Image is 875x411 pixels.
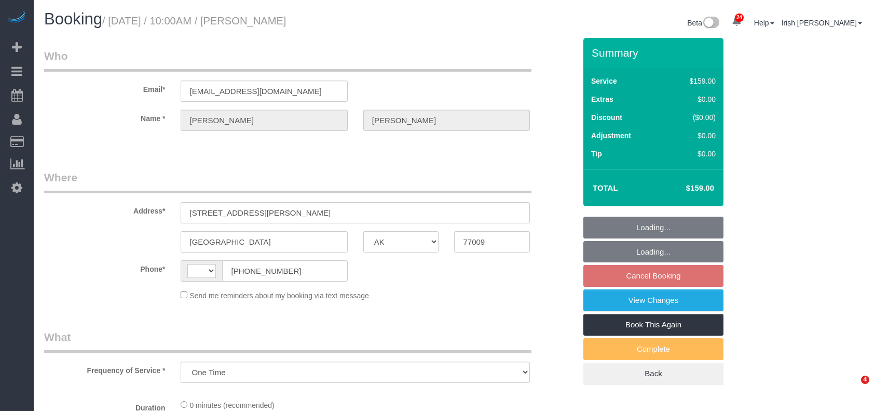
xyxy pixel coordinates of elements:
label: Name * [36,110,173,124]
label: Email* [36,81,173,95]
span: 0 minutes (recommended) [189,401,274,409]
input: City* [181,231,347,253]
div: $0.00 [667,149,716,159]
div: $159.00 [667,76,716,86]
span: 4 [861,376,869,384]
a: Book This Again [583,314,723,336]
label: Address* [36,202,173,216]
h4: $159.00 [655,184,714,193]
label: Service [591,76,617,86]
legend: Where [44,170,531,193]
a: Irish [PERSON_NAME] [782,19,862,27]
iframe: Intercom live chat [840,376,865,401]
div: ($0.00) [667,112,716,123]
input: First Name* [181,110,347,131]
input: Zip Code* [454,231,530,253]
span: Booking [44,10,102,28]
input: Email* [181,81,347,102]
legend: Who [44,48,531,72]
a: Help [754,19,774,27]
h3: Summary [592,47,718,59]
img: New interface [702,17,719,30]
span: Send me reminders about my booking via text message [189,291,369,300]
legend: What [44,329,531,353]
a: 24 [727,10,747,33]
a: Beta [687,19,719,27]
label: Adjustment [591,130,631,141]
label: Phone* [36,260,173,274]
a: Back [583,363,723,385]
small: / [DATE] / 10:00AM / [PERSON_NAME] [102,15,286,26]
span: 24 [735,14,744,22]
label: Tip [591,149,602,159]
div: $0.00 [667,130,716,141]
a: View Changes [583,289,723,311]
strong: Total [593,183,618,192]
label: Frequency of Service * [36,362,173,376]
label: Discount [591,112,622,123]
img: Automaid Logo [6,10,27,25]
div: $0.00 [667,94,716,104]
input: Phone* [222,260,347,282]
label: Extras [591,94,613,104]
input: Last Name* [363,110,530,131]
